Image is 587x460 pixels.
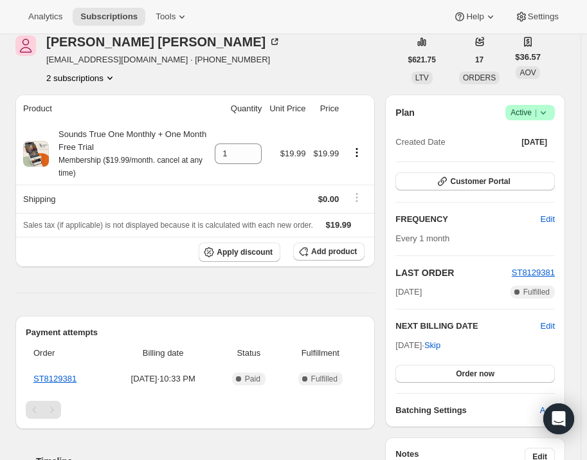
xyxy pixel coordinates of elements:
button: Help [446,8,504,26]
button: Skip [417,335,448,356]
span: | [535,107,537,118]
th: Unit Price [266,95,309,123]
span: [DATE] · 10:33 PM [113,373,214,385]
span: Help [466,12,483,22]
button: ST8129381 [512,266,555,279]
button: $621.75 [401,51,444,69]
button: Analytics [21,8,70,26]
span: 17 [475,55,483,65]
span: Settings [528,12,559,22]
h2: LAST ORDER [395,266,511,279]
span: Apply discount [217,247,273,257]
span: $36.57 [515,51,541,64]
th: Price [310,95,343,123]
span: Created Date [395,136,445,149]
span: Every 1 month [395,234,449,243]
button: Order now [395,365,555,383]
span: Sales tax (if applicable) is not displayed because it is calculated with each new order. [23,221,313,230]
span: Tools [156,12,176,22]
button: 17 [467,51,491,69]
span: Paid [245,374,260,384]
span: ORDERS [463,73,496,82]
h2: NEXT BILLING DATE [395,320,540,333]
span: $19.99 [326,220,352,230]
span: AOV [519,68,536,77]
span: LTV [415,73,429,82]
span: Status [221,347,276,360]
nav: Pagination [26,401,365,419]
h2: FREQUENCY [395,213,540,226]
th: Product [15,95,211,123]
span: Skip [424,339,440,352]
th: Shipping [15,185,211,213]
button: Product actions [46,71,116,84]
span: Fulfillment [284,347,357,360]
span: [DATE] [521,137,547,147]
span: Billing date [113,347,214,360]
div: Sounds True One Monthly + One Month Free Trial [49,128,207,179]
button: [DATE] [514,133,555,151]
span: Fulfilled [311,374,338,384]
span: $19.99 [314,149,339,158]
button: Settings [507,8,566,26]
span: Add product [311,246,357,257]
th: Order [26,339,109,367]
span: [EMAIL_ADDRESS][DOMAIN_NAME] · [PHONE_NUMBER] [46,53,281,66]
span: [DATE] [395,286,422,299]
button: Add [532,400,563,421]
button: Add product [293,243,365,261]
button: Edit [533,209,563,230]
span: Customer Portal [450,176,510,187]
span: $19.99 [280,149,306,158]
div: Open Intercom Messenger [543,403,574,434]
span: [DATE] · [395,340,440,350]
div: [PERSON_NAME] [PERSON_NAME] [46,35,281,48]
span: Order now [456,369,494,379]
button: Subscriptions [73,8,145,26]
button: Shipping actions [347,190,367,205]
span: ELAINE REDFORD [15,35,36,56]
span: Active [510,106,550,119]
h6: Batching Settings [395,404,540,417]
button: Tools [148,8,196,26]
img: product img [23,141,49,167]
span: Add [540,404,555,417]
button: Edit [541,320,555,333]
span: Fulfilled [523,287,550,297]
span: Subscriptions [80,12,138,22]
a: ST8129381 [33,374,77,383]
small: Membership ($19.99/month. cancel at any time) [59,156,203,178]
h2: Plan [395,106,415,119]
span: $621.75 [408,55,436,65]
span: Edit [541,213,555,226]
button: Apply discount [199,243,280,262]
span: Analytics [28,12,62,22]
h2: Payment attempts [26,326,365,339]
span: $0.00 [318,194,339,204]
button: Customer Portal [395,172,555,190]
button: Product actions [347,145,367,160]
th: Quantity [211,95,266,123]
a: ST8129381 [512,268,555,277]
